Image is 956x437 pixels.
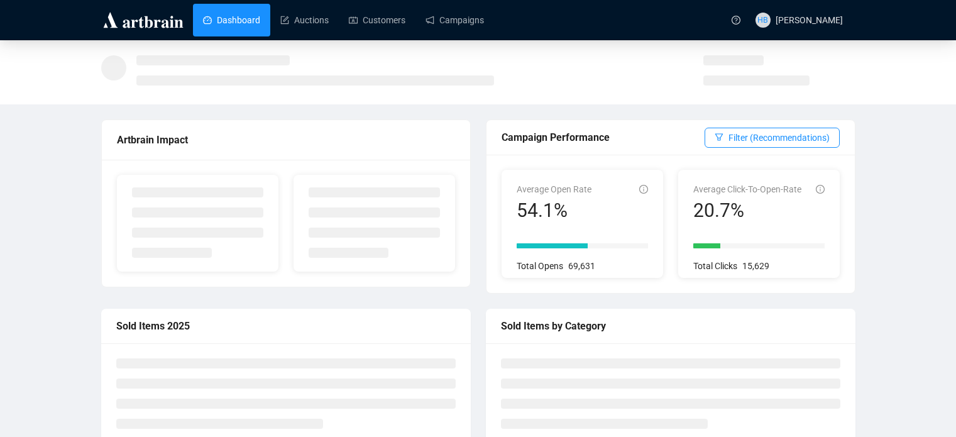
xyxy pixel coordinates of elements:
span: Filter (Recommendations) [728,131,830,145]
span: Average Open Rate [517,184,591,194]
span: HB [757,14,768,26]
a: Customers [349,4,405,36]
div: Sold Items by Category [501,318,840,334]
img: logo [101,10,185,30]
span: 69,631 [568,261,595,271]
span: Average Click-To-Open-Rate [693,184,801,194]
div: Sold Items 2025 [116,318,456,334]
div: 20.7% [693,199,801,223]
a: Dashboard [203,4,260,36]
div: Artbrain Impact [117,132,455,148]
span: info-circle [816,185,825,194]
span: 15,629 [742,261,769,271]
span: filter [715,133,723,141]
button: Filter (Recommendations) [705,128,840,148]
span: [PERSON_NAME] [776,15,843,25]
span: question-circle [732,16,740,25]
span: info-circle [639,185,648,194]
a: Auctions [280,4,329,36]
a: Campaigns [426,4,484,36]
span: Total Opens [517,261,563,271]
span: Total Clicks [693,261,737,271]
div: Campaign Performance [502,130,705,145]
div: 54.1% [517,199,591,223]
